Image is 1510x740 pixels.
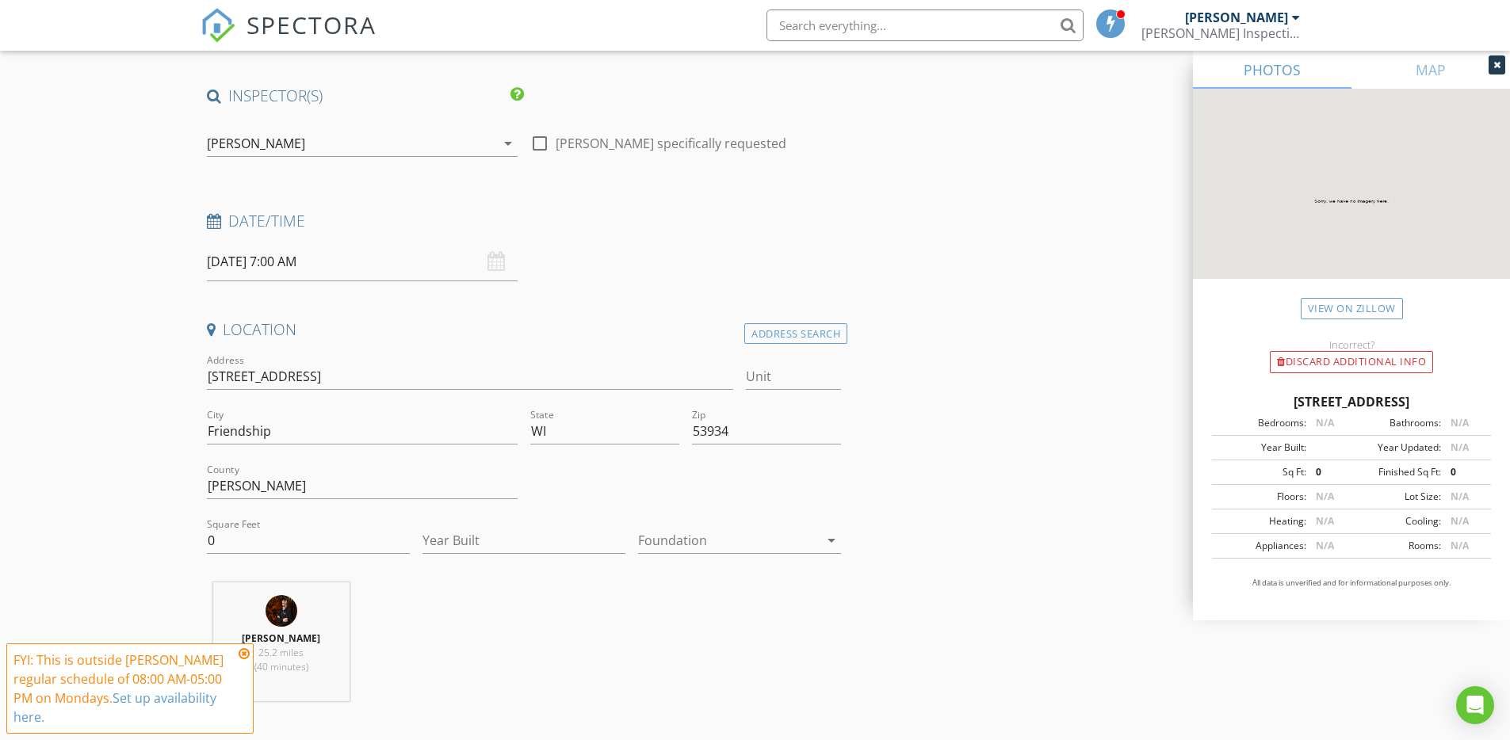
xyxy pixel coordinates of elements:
div: Heating: [1217,514,1306,528]
h4: Date/Time [207,211,842,231]
img: streetview [1193,89,1510,317]
span: N/A [1451,514,1469,528]
span: N/A [1316,514,1334,528]
span: SPECTORA [247,8,377,41]
div: Open Intercom Messenger [1456,686,1494,724]
div: Rooms: [1351,539,1441,553]
input: Select date [207,242,518,281]
div: [PERSON_NAME] [1185,10,1288,25]
div: Year Updated: [1351,441,1441,455]
div: Lot Size: [1351,490,1441,504]
div: [PERSON_NAME] [207,136,305,151]
div: 0 [1306,465,1351,479]
span: N/A [1451,416,1469,429]
span: N/A [1316,416,1334,429]
i: arrow_drop_down [499,134,518,153]
span: N/A [1451,441,1469,454]
div: 0 [1441,465,1486,479]
span: N/A [1316,539,1334,552]
div: Appliances: [1217,539,1306,553]
div: Address Search [744,323,847,345]
input: Search everything... [766,10,1084,41]
div: Discard Additional info [1270,351,1433,373]
div: Year Built: [1217,441,1306,455]
strong: [PERSON_NAME] [242,631,320,645]
span: N/A [1451,490,1469,503]
h4: Location [207,319,842,340]
a: PHOTOS [1193,51,1351,89]
div: [STREET_ADDRESS] [1212,392,1491,411]
span: (40 minutes) [254,660,308,673]
div: Incorrect? [1193,338,1510,351]
a: MAP [1351,51,1510,89]
i: arrow_drop_down [822,531,841,550]
span: 25.2 miles [258,646,304,659]
div: Sq Ft: [1217,465,1306,479]
div: Bathrooms: [1351,416,1441,430]
div: Keehan Inspection Services, LLC [1141,25,1300,41]
a: View on Zillow [1301,298,1403,319]
div: Finished Sq Ft: [1351,465,1441,479]
a: SPECTORA [201,21,377,55]
h4: INSPECTOR(S) [207,86,524,106]
a: Set up availability here. [13,689,216,726]
img: img_3598.jpeg [266,595,297,627]
img: The Best Home Inspection Software - Spectora [201,8,235,43]
div: FYI: This is outside [PERSON_NAME] regular schedule of 08:00 AM-05:00 PM on Mondays. [13,650,234,727]
span: N/A [1451,539,1469,552]
label: [PERSON_NAME] specifically requested [556,135,786,151]
p: All data is unverified and for informational purposes only. [1212,578,1491,589]
div: Bedrooms: [1217,416,1306,430]
div: Floors: [1217,490,1306,504]
span: N/A [1316,490,1334,503]
div: Cooling: [1351,514,1441,528]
